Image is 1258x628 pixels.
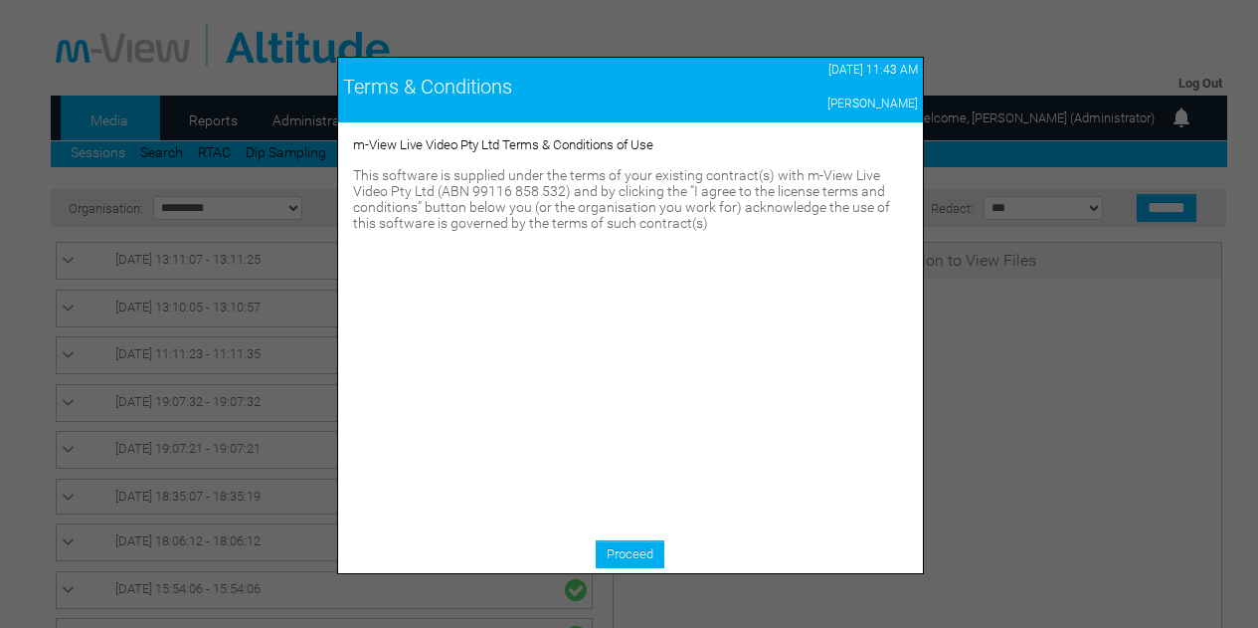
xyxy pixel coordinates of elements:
[712,92,922,115] td: [PERSON_NAME]
[353,167,890,231] span: This software is supplied under the terms of your existing contract(s) with m-View Live Video Pty...
[712,58,922,82] td: [DATE] 11:43 AM
[353,137,653,152] span: m-View Live Video Pty Ltd Terms & Conditions of Use
[343,75,708,99] div: Terms & Conditions
[1169,105,1193,129] img: bell24.png
[596,540,664,568] a: Proceed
